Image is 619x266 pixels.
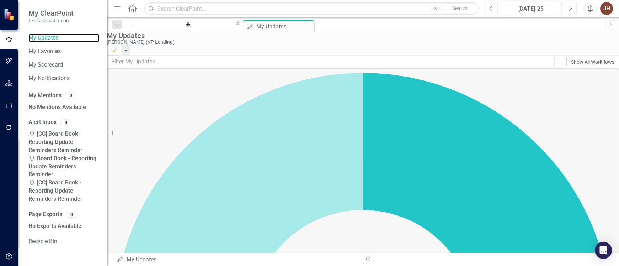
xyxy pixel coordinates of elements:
div: Board Book - Reporting Update Reminders Reminder [28,155,100,179]
div: My Updates [117,256,358,264]
div: No Mentions Available [28,103,100,111]
a: Recycle Bin [28,238,100,246]
a: My Updates [28,34,100,42]
a: Alert Inbox [28,118,57,126]
input: Search ClearPoint... [144,2,479,15]
button: Search [442,4,477,14]
img: ClearPoint Strategy [4,8,16,21]
div: 0 [66,212,77,218]
small: Excite Credit Union [28,17,74,23]
a: Board Report Dashboards and Scorecard [140,20,234,29]
div: 8 [60,119,71,125]
a: My Notifications [28,74,100,83]
button: [DATE]-25 [500,2,562,15]
div: No Exports Available [28,222,100,230]
div: Open Intercom Messenger [595,242,612,259]
div: [CC] Board Book - Reporting Update Reminders Reminder [28,179,100,203]
div: [CC] Board Book - Reporting Update Reminders Reminder [28,130,100,155]
a: My Favorites [28,47,100,56]
div: [PERSON_NAME] (VP Lending) [107,40,615,45]
button: JH [600,2,613,15]
input: Filter My Updates... [107,55,555,68]
div: [DATE]-25 [502,5,559,13]
div: My Updates [256,22,312,31]
a: My Scorecard [28,61,100,69]
a: Page Exports [28,210,62,219]
div: My Updates [107,32,615,40]
span: My ClearPoint [28,9,74,17]
a: My Mentions [28,92,62,100]
span: Search [452,5,468,11]
div: Show All Workflows [571,58,614,66]
div: 0 [65,93,76,99]
div: Board Report Dashboards and Scorecard [146,27,228,36]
